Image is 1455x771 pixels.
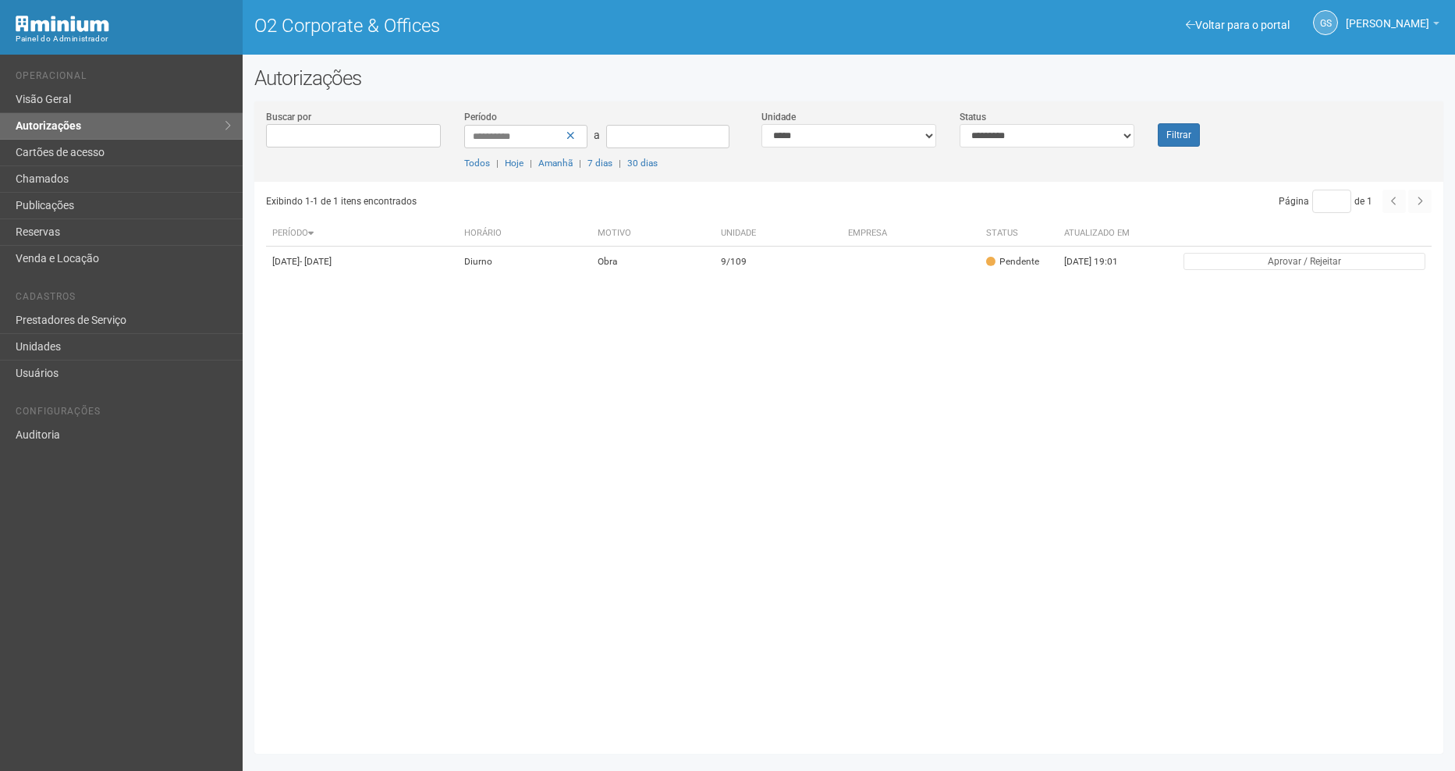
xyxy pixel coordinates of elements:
[266,190,844,213] div: Exibindo 1-1 de 1 itens encontrados
[16,291,231,307] li: Cadastros
[594,129,600,141] span: a
[458,247,591,277] td: Diurno
[1346,20,1439,32] a: [PERSON_NAME]
[1184,253,1425,270] button: Aprovar / Rejeitar
[300,256,332,267] span: - [DATE]
[1346,2,1429,30] span: Gabriela Souza
[715,247,842,277] td: 9/109
[1313,10,1338,35] a: GS
[1279,196,1372,207] span: Página de 1
[16,32,231,46] div: Painel do Administrador
[530,158,532,169] span: |
[842,221,980,247] th: Empresa
[579,158,581,169] span: |
[464,110,497,124] label: Período
[266,247,458,277] td: [DATE]
[16,16,109,32] img: Minium
[1158,123,1200,147] button: Filtrar
[538,158,573,169] a: Amanhã
[266,221,458,247] th: Período
[715,221,842,247] th: Unidade
[619,158,621,169] span: |
[1058,221,1144,247] th: Atualizado em
[505,158,523,169] a: Hoje
[591,221,715,247] th: Motivo
[16,70,231,87] li: Operacional
[266,110,311,124] label: Buscar por
[591,247,715,277] td: Obra
[986,255,1039,268] div: Pendente
[960,110,986,124] label: Status
[761,110,796,124] label: Unidade
[458,221,591,247] th: Horário
[627,158,658,169] a: 30 dias
[16,406,231,422] li: Configurações
[980,221,1058,247] th: Status
[1058,247,1144,277] td: [DATE] 19:01
[1186,19,1290,31] a: Voltar para o portal
[464,158,490,169] a: Todos
[587,158,612,169] a: 7 dias
[496,158,499,169] span: |
[254,66,1443,90] h2: Autorizações
[254,16,837,36] h1: O2 Corporate & Offices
